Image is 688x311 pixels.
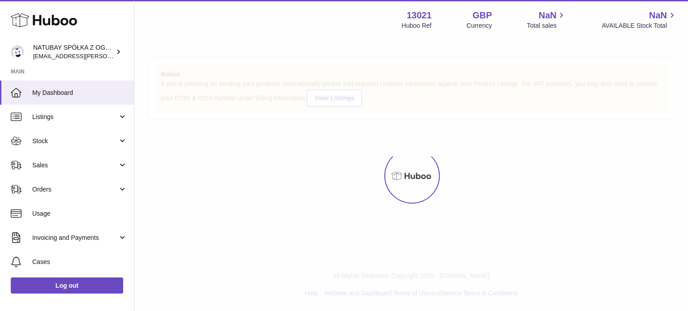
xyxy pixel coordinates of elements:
span: Total sales [527,21,567,30]
span: Stock [32,137,118,145]
span: AVAILABLE Stock Total [602,21,677,30]
div: NATUBAY SPÓŁKA Z OGRANICZONĄ ODPOWIEDZIALNOŚCIĄ [33,43,114,60]
span: Cases [32,258,127,266]
span: Orders [32,185,118,194]
span: NaN [538,9,556,21]
span: NaN [649,9,667,21]
span: Listings [32,113,118,121]
a: Log out [11,277,123,294]
strong: 13021 [407,9,432,21]
div: Currency [467,21,492,30]
span: Usage [32,209,127,218]
span: My Dashboard [32,89,127,97]
a: NaN Total sales [527,9,567,30]
span: Invoicing and Payments [32,234,118,242]
img: kacper.antkowski@natubay.pl [11,45,24,59]
span: Sales [32,161,118,170]
a: NaN AVAILABLE Stock Total [602,9,677,30]
strong: GBP [473,9,492,21]
div: Huboo Ref [402,21,432,30]
span: [EMAIL_ADDRESS][PERSON_NAME][DOMAIN_NAME] [33,52,180,60]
